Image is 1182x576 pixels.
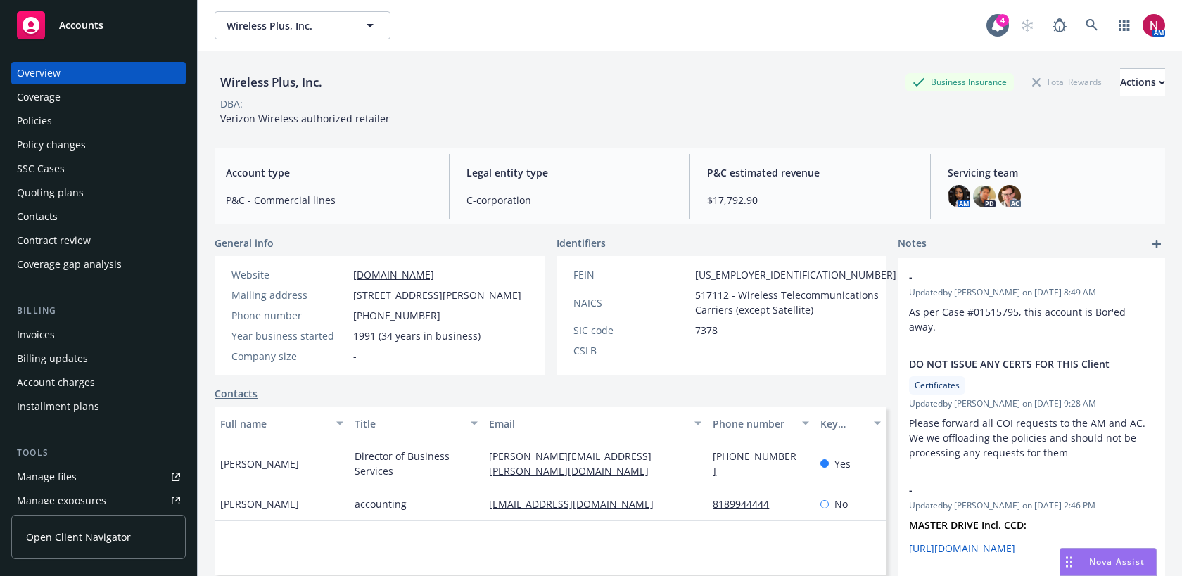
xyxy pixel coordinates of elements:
[707,407,815,440] button: Phone number
[898,236,927,252] span: Notes
[17,395,99,418] div: Installment plans
[909,518,1027,532] strong: MASTER DRIVE Incl. CCD:
[11,86,186,108] a: Coverage
[695,288,896,317] span: 517112 - Wireless Telecommunications Carriers (except Satellite)
[11,62,186,84] a: Overview
[707,165,913,180] span: P&C estimated revenue
[909,305,1129,333] span: As per Case #01515795, this account is Bor'ed away.
[11,347,186,370] a: Billing updates
[17,86,61,108] div: Coverage
[948,165,1154,180] span: Servicing team
[11,446,186,460] div: Tools
[909,269,1117,284] span: -
[11,304,186,318] div: Billing
[909,482,1117,497] span: -
[695,343,699,358] span: -
[1089,556,1145,568] span: Nova Assist
[215,236,274,250] span: General info
[355,416,462,431] div: Title
[226,165,432,180] span: Account type
[573,295,689,310] div: NAICS
[17,205,58,228] div: Contacts
[215,386,258,401] a: Contacts
[905,73,1014,91] div: Business Insurance
[815,407,887,440] button: Key contact
[466,165,673,180] span: Legal entity type
[11,489,186,512] a: Manage exposures
[215,73,328,91] div: Wireless Plus, Inc.
[996,14,1009,27] div: 4
[557,236,606,250] span: Identifiers
[17,371,95,394] div: Account charges
[898,471,1165,567] div: -Updatedby [PERSON_NAME] on [DATE] 2:46 PMMASTER DRIVE Incl. CCD:[URL][DOMAIN_NAME]
[11,158,186,180] a: SSC Cases
[26,530,131,544] span: Open Client Navigator
[220,497,299,511] span: [PERSON_NAME]
[909,357,1117,371] span: DO NOT ISSUE ANY CERTS FOR THIS Client
[489,449,660,478] a: [PERSON_NAME][EMAIL_ADDRESS][PERSON_NAME][DOMAIN_NAME]
[707,193,913,207] span: $17,792.90
[231,349,348,364] div: Company size
[231,308,348,323] div: Phone number
[909,542,1015,555] a: [URL][DOMAIN_NAME]
[948,185,970,207] img: photo
[573,343,689,358] div: CSLB
[1120,69,1165,96] div: Actions
[17,158,65,180] div: SSC Cases
[11,181,186,204] a: Quoting plans
[11,229,186,252] a: Contract review
[355,449,478,478] span: Director of Business Services
[695,267,896,282] span: [US_EMPLOYER_IDENTIFICATION_NUMBER]
[898,345,1165,471] div: DO NOT ISSUE ANY CERTS FOR THIS ClientCertificatesUpdatedby [PERSON_NAME] on [DATE] 9:28 AMPlease...
[1120,68,1165,96] button: Actions
[466,193,673,207] span: C-corporation
[11,6,186,45] a: Accounts
[820,416,865,431] div: Key contact
[11,134,186,156] a: Policy changes
[1025,73,1109,91] div: Total Rewards
[1060,548,1157,576] button: Nova Assist
[489,497,665,511] a: [EMAIL_ADDRESS][DOMAIN_NAME]
[349,407,483,440] button: Title
[220,416,328,431] div: Full name
[898,258,1165,345] div: -Updatedby [PERSON_NAME] on [DATE] 8:49 AMAs per Case #01515795, this account is Bor'ed away.
[11,371,186,394] a: Account charges
[915,379,960,392] span: Certificates
[231,328,348,343] div: Year business started
[353,328,481,343] span: 1991 (34 years in business)
[573,323,689,338] div: SIC code
[1013,11,1041,39] a: Start snowing
[231,288,348,302] div: Mailing address
[17,134,86,156] div: Policy changes
[220,112,390,125] span: Verizon Wireless authorized retailer
[227,18,348,33] span: Wireless Plus, Inc.
[17,253,122,276] div: Coverage gap analysis
[11,253,186,276] a: Coverage gap analysis
[17,489,106,512] div: Manage exposures
[231,267,348,282] div: Website
[834,456,851,471] span: Yes
[1148,236,1165,252] a: add
[909,397,1154,410] span: Updated by [PERSON_NAME] on [DATE] 9:28 AM
[1046,11,1074,39] a: Report a Bug
[489,416,686,431] div: Email
[834,497,848,511] span: No
[17,62,61,84] div: Overview
[1143,14,1165,37] img: photo
[973,185,996,207] img: photo
[909,499,1154,512] span: Updated by [PERSON_NAME] on [DATE] 2:46 PM
[998,185,1021,207] img: photo
[220,456,299,471] span: [PERSON_NAME]
[909,416,1148,459] span: Please forward all COI requests to the AM and AC. We we offloading the policies and should not be...
[17,466,77,488] div: Manage files
[713,416,794,431] div: Phone number
[1078,11,1106,39] a: Search
[11,395,186,418] a: Installment plans
[17,324,55,346] div: Invoices
[226,193,432,207] span: P&C - Commercial lines
[17,110,52,132] div: Policies
[353,268,434,281] a: [DOMAIN_NAME]
[1060,549,1078,575] div: Drag to move
[215,11,390,39] button: Wireless Plus, Inc.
